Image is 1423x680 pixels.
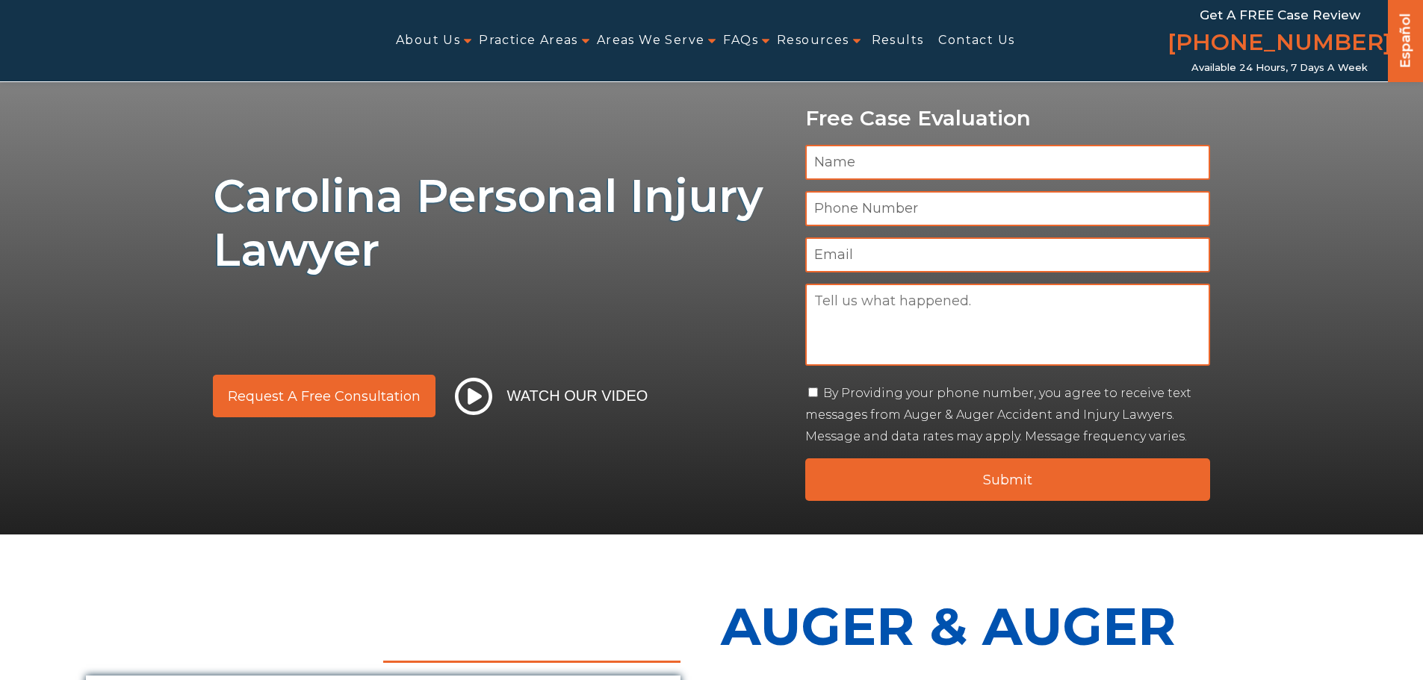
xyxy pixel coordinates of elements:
[721,579,1338,673] p: Auger & Auger
[1200,7,1360,22] span: Get a FREE Case Review
[597,24,705,57] a: Areas We Serve
[777,24,849,57] a: Resources
[805,191,1211,226] input: Phone Number
[450,377,653,416] button: Watch Our Video
[805,458,1211,501] input: Submit
[213,375,435,417] a: Request a Free Consultation
[213,169,787,277] h1: Carolina Personal Injury Lawyer
[9,23,243,59] img: Auger & Auger Accident and Injury Lawyers Logo
[1191,62,1368,74] span: Available 24 Hours, 7 Days a Week
[805,145,1211,180] input: Name
[723,24,758,57] a: FAQs
[805,107,1211,130] p: Free Case Evaluation
[213,284,651,341] img: sub text
[805,237,1211,272] input: Email
[872,24,924,57] a: Results
[805,386,1191,443] label: By Providing your phone number, you agree to receive text messages from Auger & Auger Accident an...
[1168,26,1392,62] a: [PHONE_NUMBER]
[479,24,578,57] a: Practice Areas
[396,24,460,57] a: About Us
[228,390,421,403] span: Request a Free Consultation
[938,24,1014,57] a: Contact Us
